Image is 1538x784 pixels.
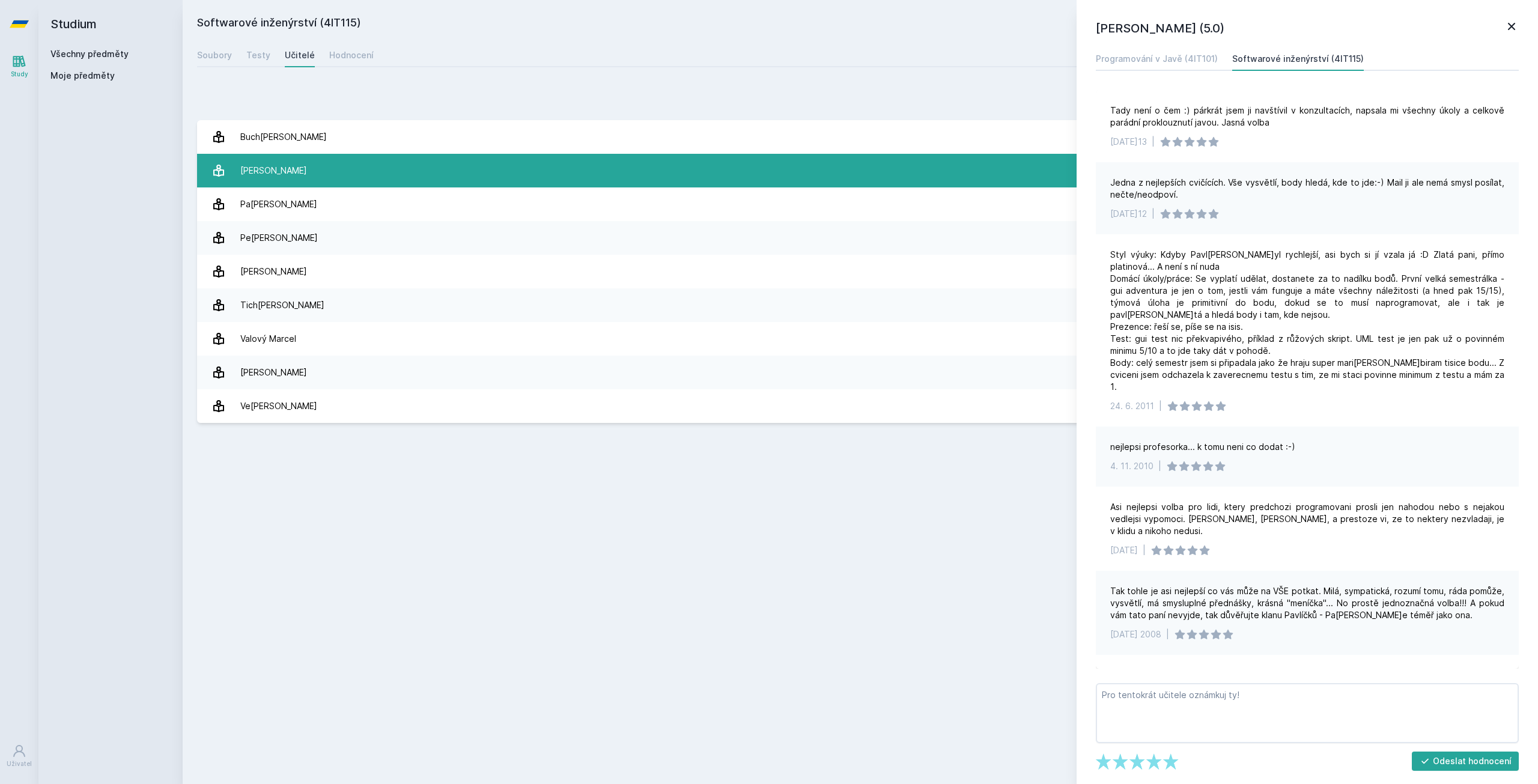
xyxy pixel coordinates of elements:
[1152,136,1155,148] div: |
[285,43,315,67] a: Učitelé
[285,49,315,61] div: Učitelé
[329,43,374,67] a: Hodnocení
[329,49,374,61] div: Hodnocení
[197,322,1524,356] a: Valový Marcel 7 hodnocení 2.7
[1159,400,1162,412] div: |
[240,125,327,149] div: Buch[PERSON_NAME]
[197,255,1524,288] a: [PERSON_NAME] 4 hodnocení 5.0
[197,221,1524,255] a: Pe[PERSON_NAME] 3 hodnocení 4.3
[197,14,1389,34] h2: Softwarové inženýrství (4IT115)
[240,226,318,250] div: Pe[PERSON_NAME]
[197,154,1524,187] a: [PERSON_NAME] 10 hodnocení 4.7
[197,120,1524,154] a: Buch[PERSON_NAME]
[240,260,307,284] div: [PERSON_NAME]
[2,48,36,85] a: Study
[240,394,317,418] div: Ve[PERSON_NAME]
[50,49,129,59] a: Všechny předměty
[240,192,317,216] div: Pa[PERSON_NAME]
[1110,105,1504,129] div: Tady není o čem :) párkrát jsem ji navštívil v konzultacích, napsala mi všechny úkoly a celkově p...
[197,288,1524,322] a: Tich[PERSON_NAME] 2 hodnocení 4.0
[240,159,307,183] div: [PERSON_NAME]
[197,43,232,67] a: Soubory
[1110,208,1147,220] div: [DATE]12
[1110,136,1147,148] div: [DATE]13
[11,70,28,79] div: Study
[2,738,36,774] a: Uživatel
[1110,249,1504,393] div: Styl výuky: Kdyby Pavl[PERSON_NAME]yl rychlejší, asi bych si jí vzala já :D Zlatá pani, přímo pla...
[197,187,1524,221] a: Pa[PERSON_NAME] 10 hodnocení 5.0
[246,43,270,67] a: Testy
[50,70,115,82] span: Moje předměty
[240,293,324,317] div: Tich[PERSON_NAME]
[197,356,1524,389] a: [PERSON_NAME] 1 hodnocení 5.0
[1110,400,1154,412] div: 24. 6. 2011
[240,360,307,384] div: [PERSON_NAME]
[1152,208,1155,220] div: |
[246,49,270,61] div: Testy
[240,327,296,351] div: Valový Marcel
[197,49,232,61] div: Soubory
[1110,177,1504,201] div: Jedna z nejlepších cvičících. Vše vysvětlí, body hledá, kde to jde:-) Mail ji ale nemá smysl posí...
[7,759,32,768] div: Uživatel
[197,389,1524,423] a: Ve[PERSON_NAME] 5 hodnocení 5.0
